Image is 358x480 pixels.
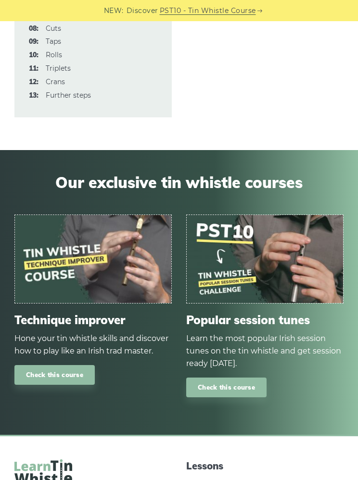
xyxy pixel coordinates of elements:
[104,5,124,16] span: NEW:
[186,313,344,327] span: Popular session tunes
[29,23,38,35] span: 08:
[127,5,158,16] span: Discover
[186,459,344,473] span: Lessons
[46,91,91,100] a: 13:Further steps
[14,313,172,327] span: Technique improver
[46,37,61,46] a: 09:Taps
[14,365,95,385] a: Check this course
[160,5,256,16] a: PST10 - Tin Whistle Course
[46,51,62,59] a: 10:Rolls
[186,378,267,397] a: Check this course
[46,24,61,33] a: 08:Cuts
[14,332,172,357] div: Hone your tin whistle skills and discover how to play like an Irish trad master.
[29,50,38,61] span: 10:
[29,36,38,48] span: 09:
[46,64,71,73] a: 11:Triplets
[29,63,38,75] span: 11:
[186,332,344,370] div: Learn the most popular Irish session tunes on the tin whistle and get session ready [DATE].
[29,76,38,88] span: 12:
[14,173,344,191] span: Our exclusive tin whistle courses
[46,77,65,86] a: 12:Crans
[29,90,38,101] span: 13:
[15,215,171,303] img: tin-whistle-course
